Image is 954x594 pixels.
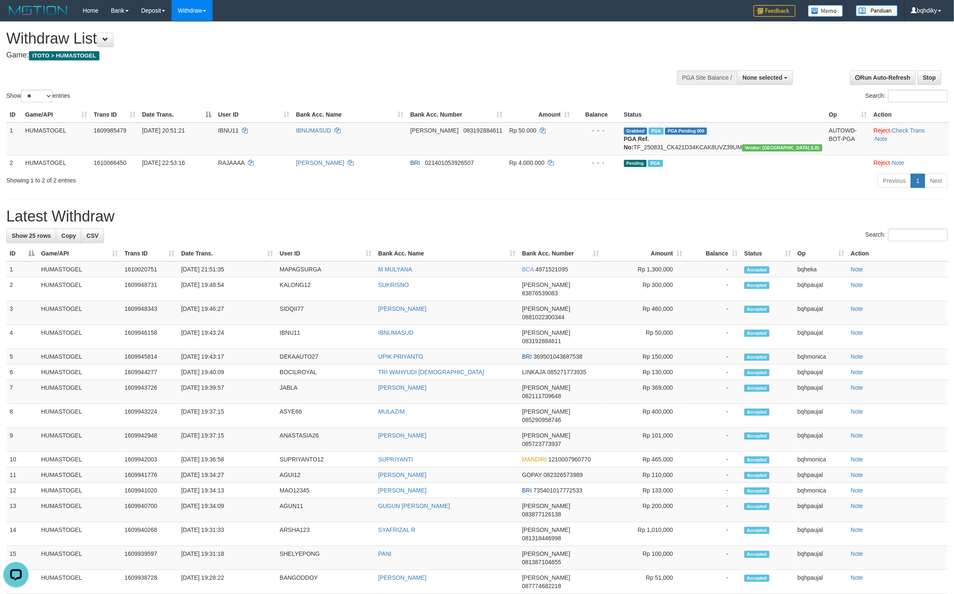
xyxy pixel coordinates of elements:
td: Rp 1,300,000 [602,261,686,277]
td: bqhpaujal [794,467,847,483]
span: Copy 4971521095 to clipboard [535,266,568,273]
th: Op: activate to sort column ascending [794,246,847,261]
span: Copy 0881022300344 to clipboard [522,314,564,320]
span: Pending [624,160,647,167]
td: 2 [6,277,38,301]
div: - - - [577,126,617,135]
td: SHELYEPONG [276,546,375,570]
a: Note [851,526,863,533]
th: Action [870,107,949,122]
td: [DATE] 19:43:17 [178,349,276,365]
a: Note [851,408,863,415]
th: Date Trans.: activate to sort column descending [139,107,215,122]
span: BCA [522,266,534,273]
td: HUMASTOGEL [38,467,121,483]
td: 6 [6,365,38,380]
td: 1609944277 [121,365,178,380]
td: 15 [6,546,38,570]
th: Op: activate to sort column ascending [826,107,871,122]
th: Status: activate to sort column ascending [741,246,794,261]
td: bqhpaujal [794,522,847,546]
a: Previous [878,174,911,188]
td: Rp 400,000 [602,404,686,428]
span: LINKAJA [522,369,546,375]
td: [DATE] 19:34:13 [178,483,276,498]
td: [DATE] 19:40:09 [178,365,276,380]
th: Balance [573,107,620,122]
td: 5 [6,349,38,365]
td: Rp 369,000 [602,380,686,404]
span: 1609985479 [94,127,127,134]
span: Copy 081387104655 to clipboard [522,559,561,565]
td: 1610020751 [121,261,178,277]
td: 1 [6,261,38,277]
td: · [870,155,949,170]
td: [DATE] 19:34:27 [178,467,276,483]
td: Rp 200,000 [602,498,686,522]
td: Rp 300,000 [602,277,686,301]
td: 1609943726 [121,380,178,404]
td: - [686,325,741,349]
td: - [686,365,741,380]
span: Copy 085723773937 to clipboard [522,440,561,447]
td: HUMASTOGEL [38,452,121,467]
td: JABLA [276,380,375,404]
th: Trans ID: activate to sort column ascending [91,107,139,122]
td: [DATE] 19:28:22 [178,570,276,594]
td: bqhpaujal [794,546,847,570]
td: 1609948731 [121,277,178,301]
a: Note [851,456,863,463]
td: 4 [6,325,38,349]
td: - [686,546,741,570]
td: [DATE] 19:46:27 [178,301,276,325]
span: BRI [522,487,532,494]
td: 1609943224 [121,404,178,428]
td: - [686,467,741,483]
th: Trans ID: activate to sort column ascending [121,246,178,261]
a: Note [851,472,863,478]
td: [DATE] 19:31:18 [178,546,276,570]
span: Copy 021401053926507 to clipboard [425,159,474,166]
td: HUMASTOGEL [38,483,121,498]
label: Search: [866,90,948,102]
td: HUMASTOGEL [38,428,121,452]
span: [PERSON_NAME] [522,305,570,312]
span: Copy 082326573989 to clipboard [543,472,582,478]
span: [PERSON_NAME] [522,384,570,391]
span: [DATE] 20:51:21 [142,127,185,134]
td: 14 [6,522,38,546]
td: 9 [6,428,38,452]
div: - - - [577,159,617,167]
td: 1609942003 [121,452,178,467]
h1: Withdraw List [6,30,628,47]
a: Note [851,550,863,557]
span: Accepted [744,306,769,313]
span: Show 25 rows [12,232,51,239]
a: Note [875,135,888,142]
span: BRI [522,353,532,360]
span: Rp 4.000.000 [509,159,545,166]
a: Stop [918,70,941,85]
a: Note [851,281,863,288]
td: Rp 465,000 [602,452,686,467]
th: Bank Acc. Name: activate to sort column ascending [375,246,519,261]
td: bqhpaujal [794,570,847,594]
a: Note [851,266,863,273]
td: HUMASTOGEL [38,349,121,365]
input: Search: [888,229,948,241]
a: MULAZIM [378,408,405,415]
td: SUPRIYANTO12 [276,452,375,467]
button: Open LiveChat chat widget [3,3,29,29]
td: HUMASTOGEL [38,570,121,594]
th: Bank Acc. Number: activate to sort column ascending [407,107,506,122]
span: [PERSON_NAME] [522,408,570,415]
a: SUKRISNO [378,281,409,288]
a: [PERSON_NAME] [296,159,344,166]
span: Copy 083192884611 to clipboard [463,127,502,134]
a: IBNUMASUD [378,329,413,336]
td: HUMASTOGEL [38,325,121,349]
td: [DATE] 19:34:09 [178,498,276,522]
td: BANGODDOY [276,570,375,594]
b: PGA Ref. No: [624,135,649,151]
span: Copy 83876539083 to clipboard [522,290,558,297]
